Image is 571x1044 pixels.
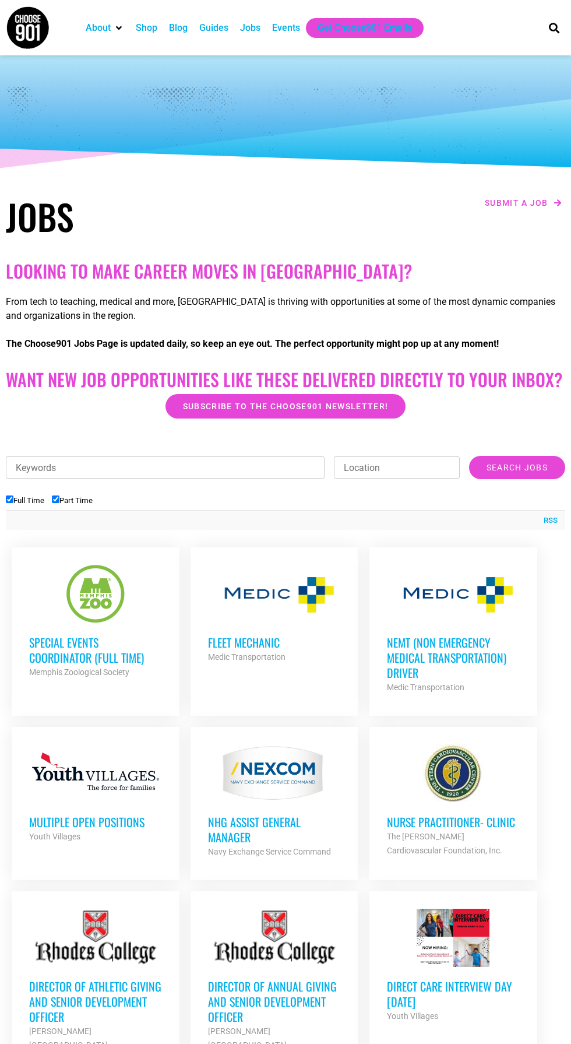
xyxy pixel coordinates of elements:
span: Subscribe to the Choose901 newsletter! [183,402,388,410]
strong: Navy Exchange Service Command [208,847,331,856]
a: NHG ASSIST GENERAL MANAGER Navy Exchange Service Command [191,727,358,876]
a: Shop [136,21,157,35]
label: Part Time [52,496,93,505]
h3: Special Events Coordinator (Full Time) [29,635,162,665]
h2: Looking to make career moves in [GEOGRAPHIC_DATA]? [6,261,565,282]
strong: Medic Transportation [387,683,464,692]
a: Fleet Mechanic Medic Transportation [191,547,358,681]
h3: Director of Athletic Giving and Senior Development Officer [29,979,162,1024]
label: Full Time [6,496,44,505]
h3: Fleet Mechanic [208,635,341,650]
strong: Youth Villages [29,832,80,841]
input: Part Time [52,495,59,503]
div: About [80,18,130,38]
a: Multiple Open Positions Youth Villages [12,727,179,861]
a: Get Choose901 Emails [318,21,412,35]
a: Blog [169,21,188,35]
div: Search [544,18,563,37]
strong: Youth Villages [387,1011,438,1021]
h3: NHG ASSIST GENERAL MANAGER [208,814,341,845]
p: From tech to teaching, medical and more, [GEOGRAPHIC_DATA] is thriving with opportunities at some... [6,295,565,323]
a: Submit a job [481,195,565,210]
a: Special Events Coordinator (Full Time) Memphis Zoological Society [12,547,179,697]
input: Keywords [6,456,325,479]
input: Search Jobs [469,456,565,479]
h3: Direct Care Interview Day [DATE] [387,979,520,1009]
h2: Want New Job Opportunities like these Delivered Directly to your Inbox? [6,369,565,390]
h3: Director of Annual Giving and Senior Development Officer [208,979,341,1024]
a: Subscribe to the Choose901 newsletter! [165,394,406,419]
nav: Main nav [80,18,533,38]
strong: The Choose901 Jobs Page is updated daily, so keep an eye out. The perfect opportunity might pop u... [6,338,499,349]
a: Jobs [240,21,260,35]
input: Full Time [6,495,13,503]
a: Nurse Practitioner- Clinic The [PERSON_NAME] Cardiovascular Foundation, Inc. [369,727,537,875]
h3: NEMT (Non Emergency Medical Transportation) Driver [387,635,520,680]
strong: Memphis Zoological Society [29,667,129,677]
a: RSS [538,515,558,526]
a: Events [272,21,300,35]
a: Direct Care Interview Day [DATE] Youth Villages [369,891,537,1041]
a: Guides [199,21,228,35]
input: Location [334,456,460,479]
strong: The [PERSON_NAME] Cardiovascular Foundation, Inc. [387,832,502,855]
h3: Multiple Open Positions [29,814,162,829]
strong: Medic Transportation [208,652,285,662]
span: Submit a job [485,199,548,207]
h3: Nurse Practitioner- Clinic [387,814,520,829]
h1: Jobs [6,195,280,237]
a: NEMT (Non Emergency Medical Transportation) Driver Medic Transportation [369,547,537,712]
a: About [86,21,111,35]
